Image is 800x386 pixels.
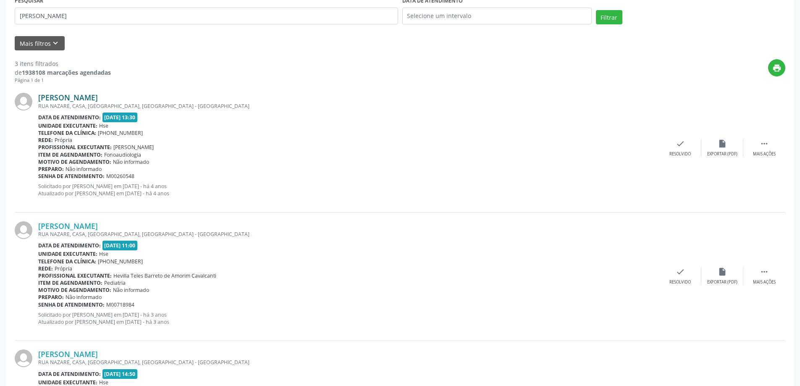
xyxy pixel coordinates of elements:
[38,272,112,279] b: Profissional executante:
[38,231,659,238] div: RUA NAZARE, CASA, [GEOGRAPHIC_DATA], [GEOGRAPHIC_DATA] - [GEOGRAPHIC_DATA]
[15,221,32,239] img: img
[55,137,72,144] span: Própria
[676,139,685,148] i: check
[38,286,111,294] b: Motivo de agendamento:
[113,158,149,165] span: Não informado
[669,151,691,157] div: Resolvido
[98,129,143,137] span: [PHONE_NUMBER]
[38,93,98,102] a: [PERSON_NAME]
[707,151,737,157] div: Exportar (PDF)
[753,279,776,285] div: Mais ações
[718,267,727,276] i: insert_drive_file
[38,144,112,151] b: Profissional executante:
[99,122,108,129] span: Hse
[66,165,102,173] span: Não informado
[38,102,659,110] div: RUA NAZARE, CASA, [GEOGRAPHIC_DATA], [GEOGRAPHIC_DATA] - [GEOGRAPHIC_DATA]
[38,173,105,180] b: Senha de atendimento:
[22,68,111,76] strong: 1938108 marcações agendadas
[707,279,737,285] div: Exportar (PDF)
[38,221,98,231] a: [PERSON_NAME]
[15,8,398,24] input: Nome, código do beneficiário ou CPF
[402,8,592,24] input: Selecione um intervalo
[38,379,97,386] b: Unidade executante:
[113,286,149,294] span: Não informado
[15,77,111,84] div: Página 1 de 1
[38,265,53,272] b: Rede:
[102,369,138,379] span: [DATE] 14:50
[772,63,782,73] i: print
[38,359,659,366] div: RUA NAZARE, CASA, [GEOGRAPHIC_DATA], [GEOGRAPHIC_DATA] - [GEOGRAPHIC_DATA]
[760,139,769,148] i: 
[38,242,101,249] b: Data de atendimento:
[102,241,138,250] span: [DATE] 11:00
[38,250,97,257] b: Unidade executante:
[38,294,64,301] b: Preparo:
[38,279,102,286] b: Item de agendamento:
[15,59,111,68] div: 3 itens filtrados
[99,250,108,257] span: Hse
[38,370,101,378] b: Data de atendimento:
[38,311,659,326] p: Solicitado por [PERSON_NAME] em [DATE] - há 3 anos Atualizado por [PERSON_NAME] em [DATE] - há 3 ...
[38,114,101,121] b: Data de atendimento:
[15,349,32,367] img: img
[596,10,622,24] button: Filtrar
[38,137,53,144] b: Rede:
[38,122,97,129] b: Unidade executante:
[676,267,685,276] i: check
[15,93,32,110] img: img
[768,59,785,76] button: print
[38,183,659,197] p: Solicitado por [PERSON_NAME] em [DATE] - há 4 anos Atualizado por [PERSON_NAME] em [DATE] - há 4 ...
[38,301,105,308] b: Senha de atendimento:
[55,265,72,272] span: Própria
[15,68,111,77] div: de
[113,144,154,151] span: [PERSON_NAME]
[38,158,111,165] b: Motivo de agendamento:
[98,258,143,265] span: [PHONE_NUMBER]
[102,113,138,122] span: [DATE] 13:30
[38,129,96,137] b: Telefone da clínica:
[15,36,65,51] button: Mais filtroskeyboard_arrow_down
[760,267,769,276] i: 
[104,151,141,158] span: Fonoaudiologia
[38,349,98,359] a: [PERSON_NAME]
[38,258,96,265] b: Telefone da clínica:
[99,379,108,386] span: Hse
[669,279,691,285] div: Resolvido
[66,294,102,301] span: Não informado
[51,39,60,48] i: keyboard_arrow_down
[718,139,727,148] i: insert_drive_file
[113,272,216,279] span: Hevilla Teles Barreto de Amorim Cavalcanti
[38,165,64,173] b: Preparo:
[104,279,126,286] span: Pediatria
[38,151,102,158] b: Item de agendamento:
[106,173,134,180] span: M00260548
[753,151,776,157] div: Mais ações
[106,301,134,308] span: M00718984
